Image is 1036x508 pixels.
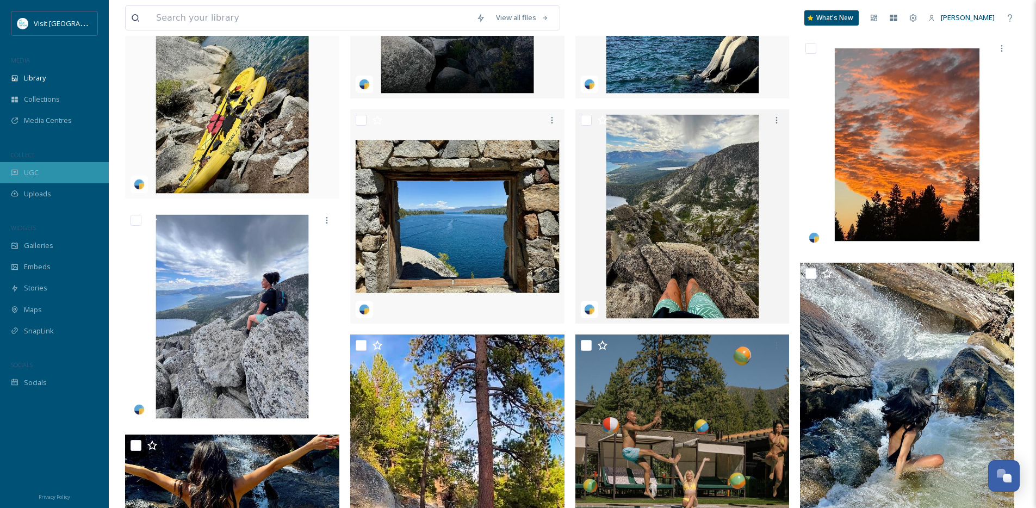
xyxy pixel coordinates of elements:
span: Library [24,73,46,83]
span: [PERSON_NAME] [941,13,995,22]
span: WIDGETS [11,224,36,232]
a: What's New [804,10,859,26]
span: Galleries [24,240,53,251]
span: Privacy Policy [39,493,70,500]
a: [PERSON_NAME] [923,7,1000,28]
button: Open Chat [988,460,1020,492]
img: snapsea-logo.png [359,79,370,90]
img: snapsea-logo.png [359,304,370,315]
span: Socials [24,377,47,388]
span: Media Centres [24,115,72,126]
span: COLLECT [11,151,34,159]
span: Visit [GEOGRAPHIC_DATA] [34,18,118,28]
input: Search your library [151,6,471,30]
img: snapsea-logo.png [584,304,595,315]
a: Privacy Policy [39,490,70,503]
img: ang3lbisous-17970062384777203.jpeg [350,109,564,324]
span: UGC [24,168,39,178]
span: Maps [24,305,42,315]
span: SOCIALS [11,361,33,369]
span: MEDIA [11,56,30,64]
span: Stories [24,283,47,293]
a: View all files [491,7,554,28]
span: Embeds [24,262,51,272]
img: ang3lbisous-17908805793195451.jpeg [800,38,1014,252]
span: SnapLink [24,326,54,336]
span: Uploads [24,189,51,199]
img: snapsea-logo.png [134,404,145,415]
img: download.jpeg [17,18,28,29]
img: ang3lbisous-18075703390974944.jpeg [125,209,339,424]
img: snapsea-logo.png [584,79,595,90]
img: ang3lbisous-17987344454832276.jpeg [575,109,790,324]
img: snapsea-logo.png [134,179,145,190]
span: Collections [24,94,60,104]
img: snapsea-logo.png [809,232,820,243]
